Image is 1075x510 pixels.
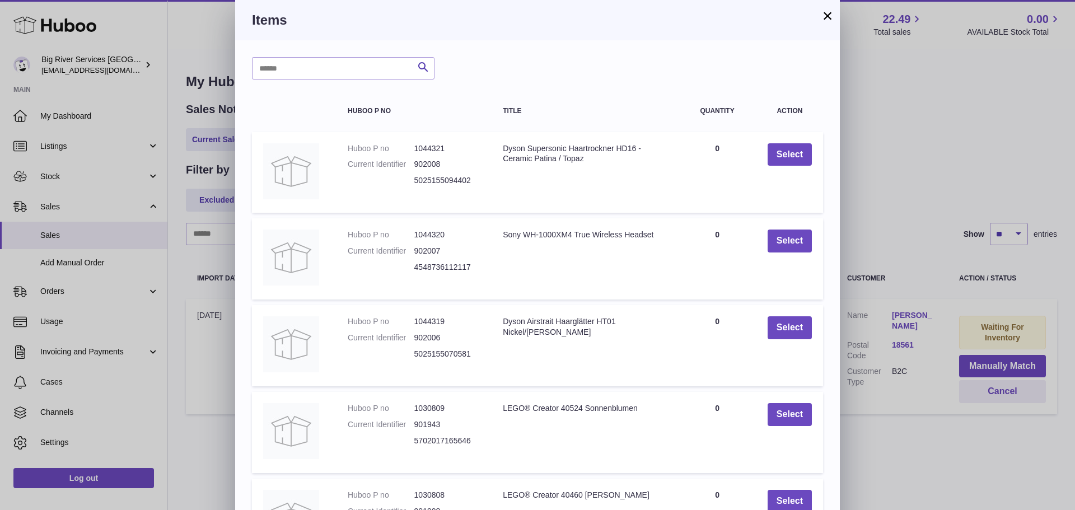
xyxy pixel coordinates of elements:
[503,316,667,338] div: Dyson Airstrait Haarglätter HT01 Nickel/[PERSON_NAME]
[348,230,414,240] dt: Huboo P no
[348,159,414,170] dt: Current Identifier
[414,403,481,414] dd: 1030809
[414,143,481,154] dd: 1044321
[263,230,319,286] img: Sony WH-1000XM4 True Wireless Headset
[414,316,481,327] dd: 1044319
[678,218,756,300] td: 0
[263,316,319,372] img: Dyson Airstrait Haarglätter HT01 Nickel/Kupfer
[414,490,481,500] dd: 1030808
[348,316,414,327] dt: Huboo P no
[678,96,756,126] th: Quantity
[348,143,414,154] dt: Huboo P no
[348,490,414,500] dt: Huboo P no
[263,403,319,459] img: LEGO® Creator 40524 Sonnenblumen
[263,143,319,199] img: Dyson Supersonic Haartrockner HD16 - Ceramic Patina / Topaz
[678,305,756,386] td: 0
[503,490,667,500] div: LEGO® Creator 40460 [PERSON_NAME]
[756,96,823,126] th: Action
[348,419,414,430] dt: Current Identifier
[678,132,756,213] td: 0
[414,436,481,446] dd: 5702017165646
[768,403,812,426] button: Select
[348,333,414,343] dt: Current Identifier
[492,96,678,126] th: Title
[503,143,667,165] div: Dyson Supersonic Haartrockner HD16 - Ceramic Patina / Topaz
[414,349,481,359] dd: 5025155070581
[503,230,667,240] div: Sony WH-1000XM4 True Wireless Headset
[414,159,481,170] dd: 902008
[768,230,812,252] button: Select
[336,96,492,126] th: Huboo P no
[414,262,481,273] dd: 4548736112117
[348,403,414,414] dt: Huboo P no
[414,246,481,256] dd: 902007
[348,246,414,256] dt: Current Identifier
[768,316,812,339] button: Select
[414,333,481,343] dd: 902006
[252,11,823,29] h3: Items
[503,403,667,414] div: LEGO® Creator 40524 Sonnenblumen
[414,175,481,186] dd: 5025155094402
[678,392,756,473] td: 0
[768,143,812,166] button: Select
[414,419,481,430] dd: 901943
[821,9,834,22] button: ×
[414,230,481,240] dd: 1044320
